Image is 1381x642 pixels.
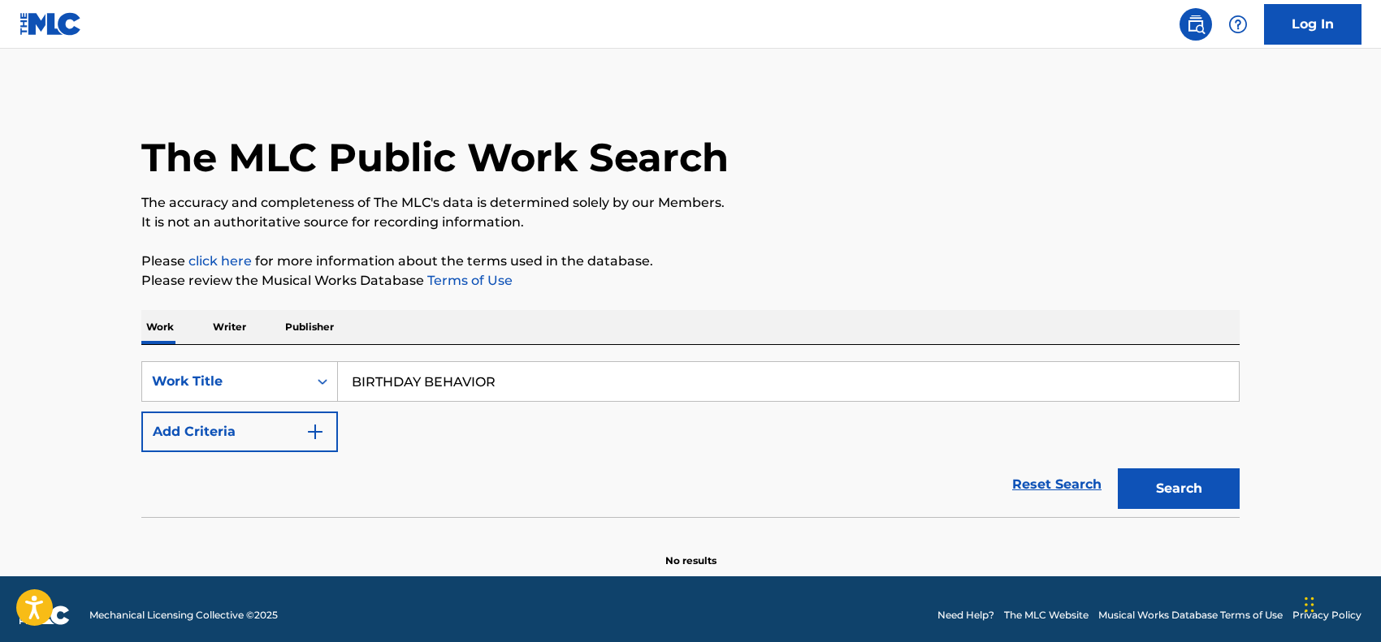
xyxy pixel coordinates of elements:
p: Please review the Musical Works Database [141,271,1240,291]
p: Work [141,310,179,344]
iframe: Chat Widget [1300,564,1381,642]
div: Drag [1305,580,1314,629]
p: Publisher [280,310,339,344]
img: help [1228,15,1248,34]
p: Please for more information about the terms used in the database. [141,252,1240,271]
p: No results [665,534,716,568]
p: It is not an authoritative source for recording information. [141,213,1240,232]
a: click here [188,253,252,269]
button: Add Criteria [141,411,338,452]
img: MLC Logo [19,12,82,36]
div: Help [1222,8,1254,41]
a: The MLC Website [1004,608,1089,623]
button: Search [1118,468,1240,509]
p: The accuracy and completeness of The MLC's data is determined solely by our Members. [141,193,1240,213]
a: Public Search [1180,8,1212,41]
h1: The MLC Public Work Search [141,133,729,182]
a: Privacy Policy [1292,608,1362,623]
p: Writer [208,310,251,344]
img: 9d2ae6d4665cec9f34b9.svg [305,422,325,442]
div: Work Title [152,372,298,391]
a: Need Help? [937,608,994,623]
span: Mechanical Licensing Collective © 2025 [89,608,278,623]
a: Musical Works Database Terms of Use [1098,608,1283,623]
a: Terms of Use [424,273,513,288]
img: search [1186,15,1206,34]
a: Log In [1264,4,1362,45]
a: Reset Search [1004,467,1110,502]
form: Search Form [141,361,1240,517]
